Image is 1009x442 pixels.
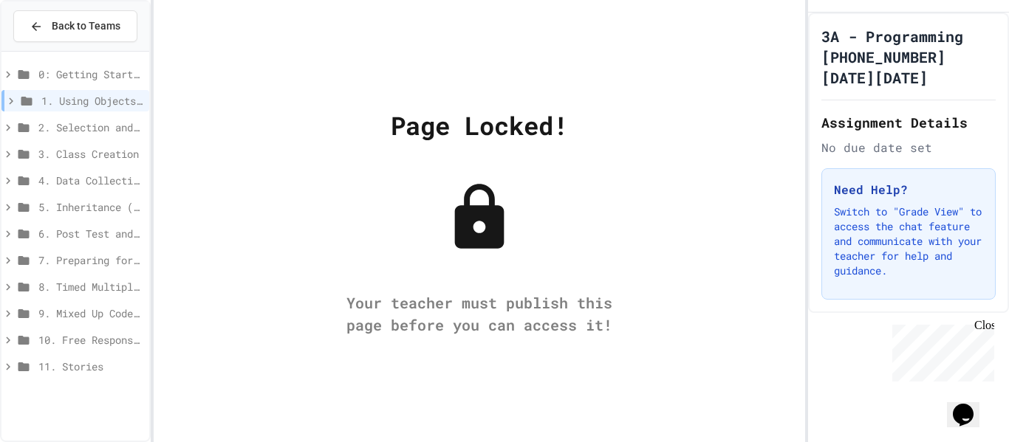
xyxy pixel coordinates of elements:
iframe: chat widget [886,319,994,381]
span: 2. Selection and Iteration [38,120,143,135]
span: 6. Post Test and Survey [38,226,143,241]
h1: 3A - Programming [PHONE_NUMBER][DATE][DATE] [821,26,996,88]
span: 3. Class Creation [38,146,143,162]
div: Page Locked! [391,106,568,144]
button: Back to Teams [13,10,137,42]
span: 0: Getting Started [38,66,143,82]
span: 1. Using Objects and Methods [41,93,143,108]
span: 4. Data Collections [38,173,143,188]
h3: Need Help? [834,181,983,198]
p: Switch to "Grade View" to access the chat feature and communicate with your teacher for help and ... [834,204,983,278]
div: No due date set [821,139,996,156]
iframe: chat widget [947,383,994,427]
span: 11. Stories [38,359,143,374]
span: 8. Timed Multiple-Choice Exams [38,279,143,294]
span: 7. Preparing for the Exam [38,252,143,268]
span: 9. Mixed Up Code - Free Response Practice [38,305,143,321]
span: 10. Free Response Practice [38,332,143,348]
div: Chat with us now!Close [6,6,102,94]
span: Back to Teams [52,18,120,34]
h2: Assignment Details [821,112,996,133]
div: Your teacher must publish this page before you can access it! [332,291,627,336]
span: 5. Inheritance (optional) [38,199,143,215]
